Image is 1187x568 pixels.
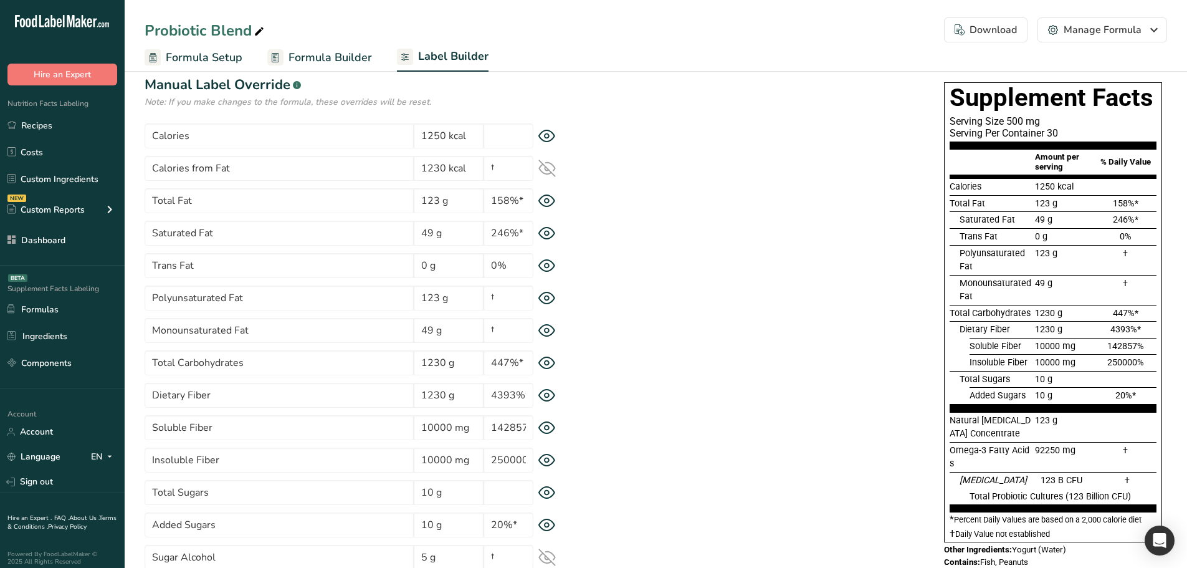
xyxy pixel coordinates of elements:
span: Polyunsaturated Fat [960,248,1025,272]
input: 447%* [484,350,533,375]
span: 447%* [1113,308,1138,319]
div: Manage Formula [1048,22,1156,37]
input: 49 g [414,318,484,343]
a: Label Builder [397,42,489,72]
h1: Manual Label Override [145,75,581,95]
input: Calories [145,123,414,148]
input: 250000% [484,448,533,473]
input: Added Sugars [145,513,414,537]
input: 1250 kcal [414,123,484,148]
input: Polyunsaturated Fat [145,286,414,310]
div: Serving Per Container 30 [950,127,1156,139]
input: Total Sugars [145,480,414,505]
span: 123 g [1035,248,1057,259]
span: † [1123,248,1128,259]
input: Trans Fat [145,253,414,278]
span: † [1125,475,1130,486]
input: 123 g [414,286,484,310]
span: Dietary Fiber [960,324,1010,335]
span: 0% [1120,231,1132,242]
span: 123 g [1035,415,1057,426]
input: Total Fat [145,188,414,213]
span: 142857% [1107,341,1144,352]
input: 1230 g [414,383,484,408]
input: † [484,156,533,181]
span: Trans Fat [960,231,998,242]
button: Manage Formula [1037,17,1167,42]
div: Total Probiotic Cultures (123 Billion CFU) [950,489,1156,505]
span: Formula Setup [166,49,242,66]
div: Custom Reports [7,203,85,216]
a: Formula Setup [145,44,242,72]
span: Monounsaturated Fat [960,278,1031,302]
div: Fish, Peanuts [944,557,1162,567]
input: 49 g [414,221,484,246]
input: † [484,318,533,343]
input: 0 g [414,253,484,278]
span: Total Fat [950,198,985,209]
span: 123 g [1035,198,1057,209]
h1: Supplement Facts [950,83,1156,113]
span: % Daily Value [1100,157,1151,166]
input: 10000 mg [414,415,484,440]
a: Privacy Policy [48,522,87,531]
input: 10 g [414,480,484,505]
div: Download [955,22,1017,37]
input: Soluble Fiber [145,415,414,440]
span: 49 g [1035,214,1052,225]
span: 92250 mg [1035,445,1075,456]
div: Serving Size 500 mg [950,115,1156,127]
span: 10000 mg [1035,341,1075,352]
input: Saturated Fat [145,221,414,246]
input: 10000 mg [414,448,484,473]
span: † [1123,278,1128,289]
div: Yogurt (Water) [944,545,1162,555]
span: † [1123,445,1128,456]
a: Terms & Conditions . [7,514,117,531]
span: Insoluble Fiber [970,357,1027,368]
span: 4393%* [1110,324,1141,335]
span: Formula Builder [288,49,372,66]
span: Calories [950,181,981,192]
button: Hire an Expert [7,64,117,85]
input: Insoluble Fiber [145,448,414,473]
span: Soluble Fiber [970,341,1021,352]
a: Language [7,446,60,468]
span: Added Sugars [970,390,1026,401]
span: 1250 kcal [1035,181,1074,192]
i: Note: If you make changes to the formula, these overrides will be reset. [145,96,431,108]
button: Download [944,17,1027,42]
input: 0% [484,253,533,278]
span: 1230 g [1035,308,1062,319]
input: 4393%* [484,383,533,408]
span: Natural [MEDICAL_DATA] Concentrate [950,415,1031,440]
a: FAQ . [54,514,69,522]
input: Monounsaturated Fat [145,318,414,343]
span: 1230 g [1035,324,1062,335]
div: Open Intercom Messenger [1145,526,1175,556]
span: Omega-3 Fatty Acids [950,445,1029,469]
span: [MEDICAL_DATA] [960,475,1027,486]
span: 246%* [1113,214,1138,225]
input: Calories from Fat [145,156,414,181]
div: EN [91,450,117,465]
input: 158%* [484,188,533,213]
span: Saturated Fat [960,214,1015,225]
input: Dietary Fiber [145,383,414,408]
span: † [950,528,955,539]
input: 1230 g [414,350,484,375]
span: 123 B CFU [1041,475,1082,486]
span: Amount per serving [1035,152,1079,171]
a: Hire an Expert . [7,514,52,522]
input: 142857% [484,415,533,440]
a: About Us . [69,514,99,522]
input: Total Carbohydrates [145,350,414,375]
input: 123 g [414,188,484,213]
div: BETA [8,274,27,282]
div: Probiotic Blend [145,19,267,42]
a: Formula Builder [267,44,372,72]
input: 10 g [414,513,484,537]
span: 0 g [1035,231,1047,242]
input: 246%* [484,221,533,246]
div: Powered By FoodLabelMaker © 2025 All Rights Reserved [7,551,117,566]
